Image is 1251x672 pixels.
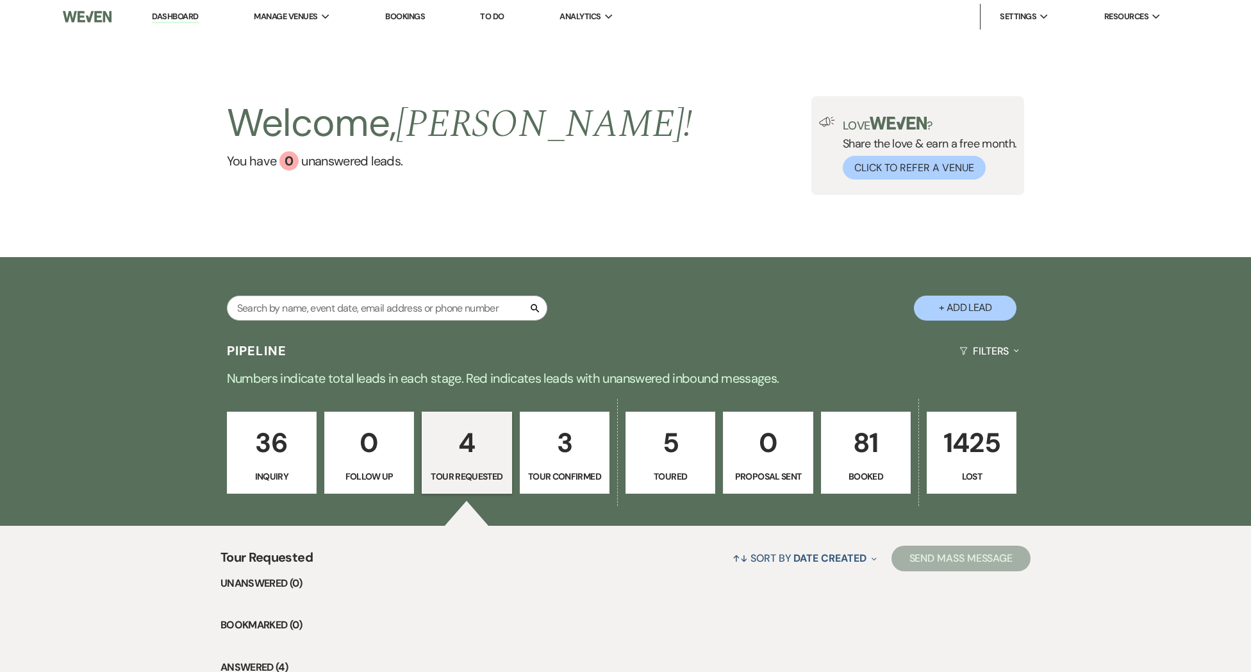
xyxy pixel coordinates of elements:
[835,117,1017,180] div: Share the love & earn a free month.
[422,412,511,494] a: 4Tour Requested
[727,541,881,575] button: Sort By Date Created
[220,617,1031,634] li: Bookmarked (0)
[164,368,1087,389] p: Numbers indicate total leads in each stage. Red indicates leads with unanswered inbound messages.
[954,334,1024,368] button: Filters
[891,546,1031,571] button: Send Mass Message
[843,156,986,180] button: Click to Refer a Venue
[733,551,748,565] span: ↑↓
[927,412,1016,494] a: 1425Lost
[385,11,425,22] a: Bookings
[152,11,198,23] a: Dashboard
[793,551,866,565] span: Date Created
[254,10,317,23] span: Manage Venues
[63,3,112,30] img: Weven Logo
[914,296,1016,321] button: + Add Lead
[634,469,707,483] p: Toured
[829,469,902,483] p: Booked
[829,421,902,464] p: 81
[1104,10,1148,23] span: Resources
[520,412,609,494] a: 3Tour Confirmed
[227,296,547,321] input: Search by name, event date, email address or phone number
[396,95,692,154] span: [PERSON_NAME] !
[235,469,308,483] p: Inquiry
[220,548,313,575] span: Tour Requested
[528,469,601,483] p: Tour Confirmed
[333,421,406,464] p: 0
[227,96,693,151] h2: Welcome,
[227,151,693,171] a: You have 0 unanswered leads.
[235,421,308,464] p: 36
[1000,10,1036,23] span: Settings
[430,469,503,483] p: Tour Requested
[625,412,715,494] a: 5Toured
[731,421,804,464] p: 0
[559,10,601,23] span: Analytics
[870,117,927,130] img: weven-logo-green.svg
[227,342,287,360] h3: Pipeline
[723,412,813,494] a: 0Proposal Sent
[843,117,1017,131] p: Love ?
[935,421,1008,464] p: 1425
[220,575,1031,592] li: Unanswered (0)
[333,469,406,483] p: Follow Up
[819,117,835,127] img: loud-speaker-illustration.svg
[430,421,503,464] p: 4
[227,412,317,494] a: 36Inquiry
[528,421,601,464] p: 3
[324,412,414,494] a: 0Follow Up
[935,469,1008,483] p: Lost
[279,151,299,171] div: 0
[731,469,804,483] p: Proposal Sent
[634,421,707,464] p: 5
[821,412,911,494] a: 81Booked
[480,11,504,22] a: To Do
